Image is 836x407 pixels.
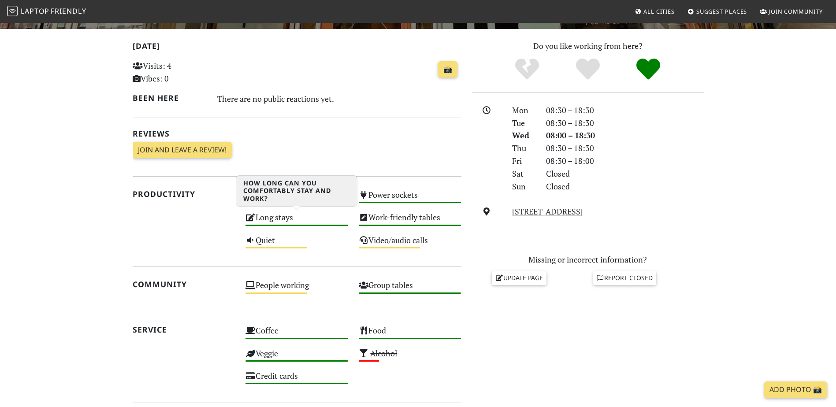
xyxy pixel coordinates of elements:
[472,253,704,266] p: Missing or incorrect information?
[240,278,353,300] div: People working
[353,278,467,300] div: Group tables
[696,7,747,15] span: Suggest Places
[438,61,457,78] a: 📸
[353,210,467,233] div: Work-friendly tables
[497,57,557,81] div: No
[133,41,461,54] h2: [DATE]
[684,4,751,19] a: Suggest Places
[541,180,709,193] div: Closed
[133,280,235,289] h2: Community
[133,129,461,138] h2: Reviews
[507,180,540,193] div: Sun
[512,206,583,217] a: [STREET_ADDRESS]
[133,189,235,199] h2: Productivity
[756,4,826,19] a: Join Community
[133,93,207,103] h2: Been here
[240,210,353,233] div: Long stays
[631,4,678,19] a: All Cities
[557,57,618,81] div: Yes
[240,346,353,369] div: Veggie
[643,7,675,15] span: All Cities
[507,117,540,129] div: Tue
[133,325,235,334] h2: Service
[593,271,657,285] a: Report closed
[236,176,357,206] h3: How long can you comfortably stay and work?
[217,92,461,106] div: There are no public reactions yet.
[240,323,353,346] div: Coffee
[541,104,709,117] div: 08:30 – 18:30
[541,155,709,167] div: 08:30 – 18:00
[507,142,540,155] div: Thu
[541,167,709,180] div: Closed
[7,6,18,16] img: LaptopFriendly
[507,155,540,167] div: Fri
[492,271,546,285] a: Update page
[370,348,397,359] s: Alcohol
[353,323,467,346] div: Food
[618,57,679,81] div: Definitely!
[7,4,86,19] a: LaptopFriendly LaptopFriendly
[507,167,540,180] div: Sat
[472,40,704,52] p: Do you like working from here?
[133,142,232,159] a: Join and leave a review!
[507,129,540,142] div: Wed
[507,104,540,117] div: Mon
[133,59,235,85] p: Visits: 4 Vibes: 0
[764,381,827,398] a: Add Photo 📸
[541,142,709,155] div: 08:30 – 18:30
[541,117,709,129] div: 08:30 – 18:30
[353,233,467,255] div: Video/audio calls
[240,369,353,391] div: Credit cards
[353,188,467,210] div: Power sockets
[51,6,86,16] span: Friendly
[769,7,823,15] span: Join Community
[21,6,49,16] span: Laptop
[541,129,709,142] div: 08:00 – 18:30
[240,233,353,255] div: Quiet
